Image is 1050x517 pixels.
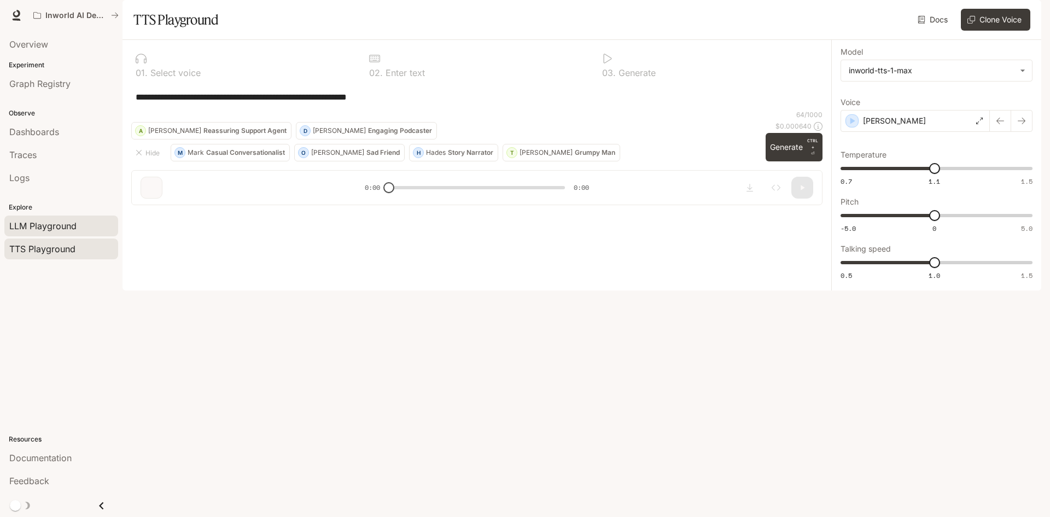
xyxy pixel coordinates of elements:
p: Model [841,48,863,56]
p: Hades [426,149,446,156]
p: Voice [841,98,860,106]
button: HHadesStory Narrator [409,144,498,161]
p: Story Narrator [448,149,493,156]
button: D[PERSON_NAME]Engaging Podcaster [296,122,437,140]
button: Clone Voice [961,9,1030,31]
div: D [300,122,310,140]
p: CTRL + [807,137,818,150]
p: ⏎ [807,137,818,157]
div: inworld-tts-1-max [841,60,1032,81]
span: 0.5 [841,271,852,280]
button: O[PERSON_NAME]Sad Friend [294,144,405,161]
p: Sad Friend [366,149,400,156]
p: Reassuring Support Agent [203,127,287,134]
span: 1.0 [929,271,940,280]
p: Talking speed [841,245,891,253]
p: 0 3 . [602,68,616,77]
span: 0 [932,224,936,233]
p: [PERSON_NAME] [520,149,573,156]
p: Grumpy Man [575,149,615,156]
button: GenerateCTRL +⏎ [766,133,822,161]
p: Temperature [841,151,886,159]
p: [PERSON_NAME] [863,115,926,126]
div: M [175,144,185,161]
p: Inworld AI Demos [45,11,107,20]
p: $ 0.000640 [775,121,812,131]
button: MMarkCasual Conversationalist [171,144,290,161]
p: Generate [616,68,656,77]
div: H [413,144,423,161]
p: Casual Conversationalist [206,149,285,156]
p: [PERSON_NAME] [311,149,364,156]
h1: TTS Playground [133,9,218,31]
span: -5.0 [841,224,856,233]
button: A[PERSON_NAME]Reassuring Support Agent [131,122,291,140]
p: 64 / 1000 [796,110,822,119]
span: 0.7 [841,177,852,186]
div: T [507,144,517,161]
p: Mark [188,149,204,156]
a: Docs [915,9,952,31]
p: [PERSON_NAME] [148,127,201,134]
div: A [136,122,145,140]
p: 0 1 . [136,68,148,77]
button: All workspaces [28,4,124,26]
p: [PERSON_NAME] [313,127,366,134]
span: 5.0 [1021,224,1032,233]
p: Pitch [841,198,859,206]
div: inworld-tts-1-max [849,65,1014,76]
span: 1.5 [1021,177,1032,186]
span: 1.1 [929,177,940,186]
p: Enter text [383,68,425,77]
button: Hide [131,144,166,161]
p: 0 2 . [369,68,383,77]
div: O [299,144,308,161]
p: Engaging Podcaster [368,127,432,134]
button: T[PERSON_NAME]Grumpy Man [503,144,620,161]
span: 1.5 [1021,271,1032,280]
p: Select voice [148,68,201,77]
